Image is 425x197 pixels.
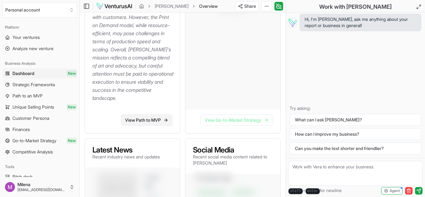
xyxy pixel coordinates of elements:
[201,115,273,126] a: View Go-to-Market Strategy
[2,91,77,101] a: Path to an MVP
[67,70,77,77] span: New
[92,154,160,160] p: Recent industry news and updates
[193,154,273,166] p: Recent social media content related to [PERSON_NAME]
[12,138,56,144] span: Go-to-Market Strategy
[12,70,34,77] span: Dashboard
[2,113,77,123] a: Customer Persona
[381,187,403,195] button: Agent
[12,115,49,121] span: Customer Persona
[2,80,77,90] a: Strategic Frameworks
[2,44,77,54] a: Analyze new venture
[17,187,67,192] span: [EMAIL_ADDRESS][DOMAIN_NAME]
[5,182,15,192] img: ACg8ocLDqd3l31Yq01Cd6219WpSYDleN4pf87yXIbIYhwjPVMEnF0Q=s96-c
[290,128,421,140] button: How can I improve my business?
[92,146,160,154] h3: Latest News
[67,104,77,110] span: New
[12,82,55,88] span: Strategic Frameworks
[2,180,77,195] button: Milena[EMAIL_ADDRESS][DOMAIN_NAME]
[12,104,54,110] span: Unique Selling Points
[2,162,77,172] div: Tools
[193,146,273,154] h3: Social Media
[2,2,77,17] button: Select an organization
[2,32,77,42] a: Your ventures
[139,3,218,9] nav: breadcrumb
[12,174,33,180] span: Pitch deck
[17,182,67,187] span: Milena
[2,172,77,182] a: Pitch deck
[2,102,77,112] a: Unique Selling PointsNew
[2,68,77,78] a: DashboardNew
[2,59,77,68] div: Business Analysis
[96,2,133,10] img: logo
[12,126,30,133] span: Finances
[290,114,421,126] button: What can I ask [PERSON_NAME]?
[305,16,416,29] span: Hi, I'm [PERSON_NAME], ask me anything about your report or business in general!
[12,93,43,99] span: Path to an MVP
[67,138,77,144] span: New
[244,3,256,9] span: Share
[2,124,77,134] a: Finances
[2,22,77,32] div: Platform
[390,188,400,193] span: Agent
[2,136,77,146] a: Go-to-Market StrategyNew
[199,3,218,9] span: Overview
[306,188,320,194] kbd: enter
[155,3,189,9] a: [PERSON_NAME]
[287,17,297,27] img: Vera
[121,115,172,126] a: View Path to MVP
[12,45,54,52] span: Analyze new venture
[288,187,342,194] span: + for newline
[290,143,421,154] button: Can you make the text shorter and friendlier?
[2,147,77,157] a: Competitive Analysis
[290,105,421,111] p: Try asking:
[319,2,392,11] h2: Work with [PERSON_NAME]
[235,1,259,11] button: Share
[288,188,303,194] kbd: shift
[12,149,53,155] span: Competitive Analysis
[12,34,40,40] span: Your ventures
